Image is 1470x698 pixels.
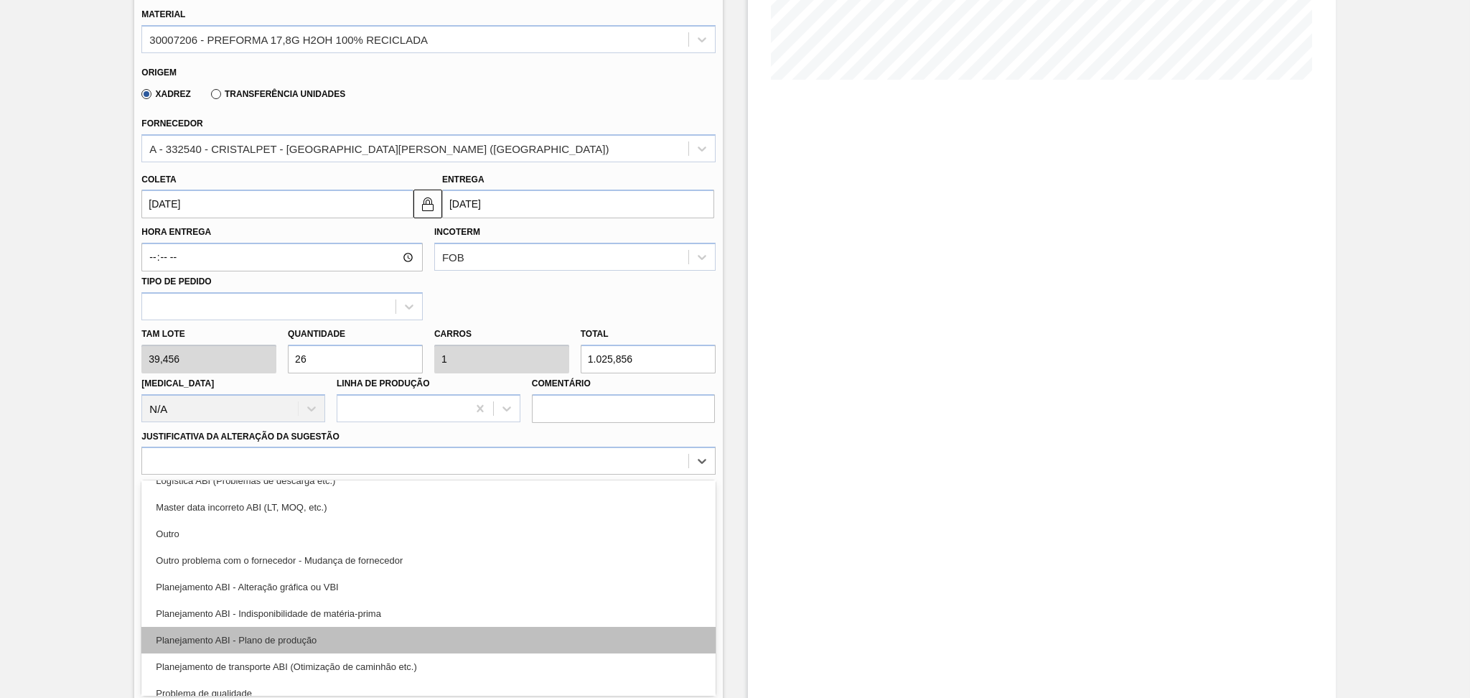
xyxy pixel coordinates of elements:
div: Master data incorreto ABI (LT, MOQ, etc.) [141,494,715,521]
div: Outro problema com o fornecedor - Mudança de fornecedor [141,547,715,574]
label: Observações [141,478,715,499]
label: Quantidade [288,329,345,339]
label: Linha de Produção [337,378,430,388]
label: Carros [434,329,472,339]
input: dd/mm/yyyy [442,190,714,218]
label: Fornecedor [141,118,202,129]
input: dd/mm/yyyy [141,190,413,218]
label: Tam lote [141,324,276,345]
label: Origem [141,68,177,78]
label: Tipo de pedido [141,276,211,287]
div: A - 332540 - CRISTALPET - [GEOGRAPHIC_DATA][PERSON_NAME] ([GEOGRAPHIC_DATA]) [149,142,609,154]
div: Outro [141,521,715,547]
button: locked [413,190,442,218]
img: locked [419,195,436,213]
label: Transferência Unidades [211,89,345,99]
label: Coleta [141,174,176,185]
label: Hora Entrega [141,222,423,243]
div: FOB [442,251,464,264]
label: Xadrez [141,89,191,99]
label: Material [141,9,185,19]
div: Planejamento de transporte ABI (Otimização de caminhão etc.) [141,653,715,680]
div: Planejamento ABI - Plano de produção [141,627,715,653]
label: Justificativa da Alteração da Sugestão [141,432,340,442]
label: Total [581,329,609,339]
div: Planejamento ABI - Indisponibilidade de matéria-prima [141,600,715,627]
label: [MEDICAL_DATA] [141,378,214,388]
label: Incoterm [434,227,480,237]
div: Planejamento ABI - Alteração gráfica ou VBI [141,574,715,600]
label: Entrega [442,174,484,185]
div: Logística ABI (Problemas de descarga etc.) [141,467,715,494]
label: Comentário [532,373,716,394]
div: 30007206 - PREFORMA 17,8G H2OH 100% RECICLADA [149,33,428,45]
